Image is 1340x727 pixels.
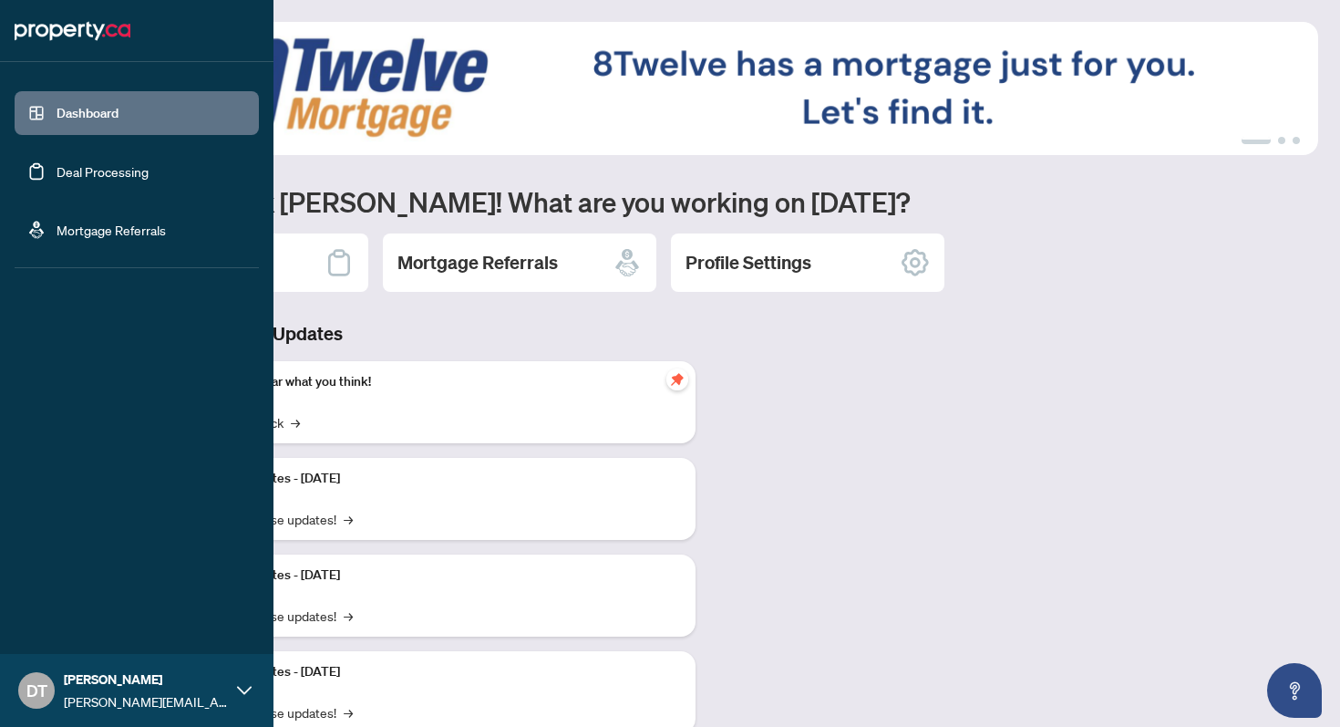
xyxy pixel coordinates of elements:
[15,16,130,46] img: logo
[57,222,166,238] a: Mortgage Referrals
[64,691,228,711] span: [PERSON_NAME][EMAIL_ADDRESS][DOMAIN_NAME]
[1242,137,1271,144] button: 1
[344,702,353,722] span: →
[666,369,688,390] span: pushpin
[1267,663,1322,718] button: Open asap
[57,105,119,121] a: Dashboard
[397,250,558,275] h2: Mortgage Referrals
[291,412,300,432] span: →
[1293,137,1300,144] button: 3
[344,606,353,626] span: →
[191,566,681,586] p: Platform Updates - [DATE]
[57,163,149,180] a: Deal Processing
[685,250,811,275] h2: Profile Settings
[1278,137,1285,144] button: 2
[26,678,47,703] span: DT
[191,662,681,682] p: Platform Updates - [DATE]
[95,22,1318,155] img: Slide 0
[95,184,1318,219] h1: Welcome back [PERSON_NAME]! What are you working on [DATE]?
[344,509,353,529] span: →
[64,670,228,690] span: [PERSON_NAME]
[191,469,681,489] p: Platform Updates - [DATE]
[95,321,696,347] h3: Brokerage & Industry Updates
[191,372,681,392] p: We want to hear what you think!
